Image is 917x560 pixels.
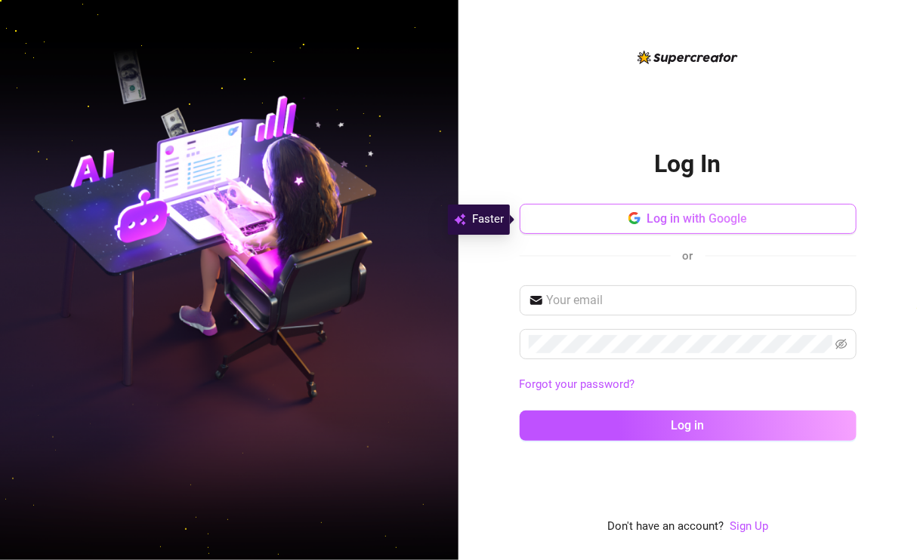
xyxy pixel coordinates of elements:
span: Log in [672,418,705,432]
span: Faster [472,211,504,229]
a: Sign Up [730,518,768,536]
a: Sign Up [730,519,768,533]
button: Log in [520,411,857,441]
a: Forgot your password? [520,376,857,394]
a: Forgot your password? [520,377,635,391]
img: svg%3e [454,211,466,229]
span: Log in with Google [647,211,747,226]
span: Don't have an account? [607,518,724,536]
span: or [683,249,693,263]
input: Your email [547,291,848,309]
img: logo-BBDzfeDw.svg [638,51,738,64]
button: Log in with Google [520,204,857,234]
span: eye-invisible [835,338,848,350]
h2: Log In [655,149,721,180]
